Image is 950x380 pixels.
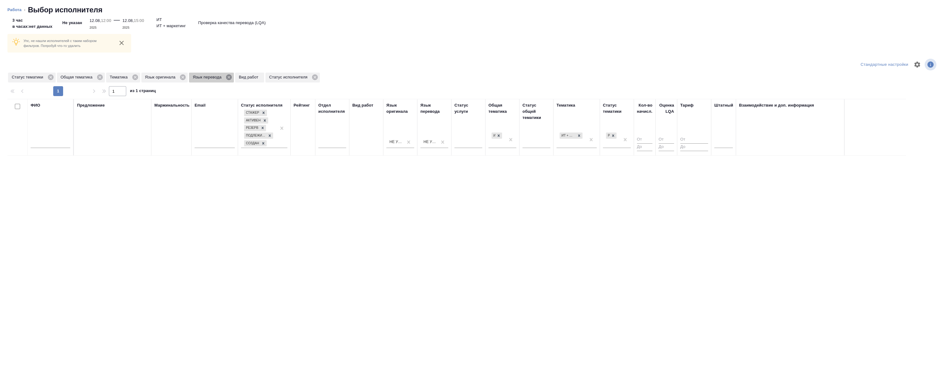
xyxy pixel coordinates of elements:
a: Работа [7,7,22,12]
p: 12.08, [123,18,134,23]
p: ИТ [157,17,162,23]
div: Стажер, Активен, Резерв, Подлежит внедрению, Создан [243,109,268,117]
button: close [117,38,126,48]
p: 12:00 [101,18,111,23]
div: Общая тематика [57,73,105,82]
div: Предложение [77,102,105,108]
p: Статус тематики [12,74,45,80]
div: Стажер, Активен, Резерв, Подлежит внедрению, Создан [243,132,274,140]
div: Оценка LQA [659,102,674,115]
input: От [637,136,652,144]
div: Подлежит внедрению [244,133,266,139]
span: Посмотреть информацию [925,59,938,70]
div: Маржинальность [154,102,190,108]
p: Язык перевода [193,74,224,80]
p: 3 час [12,17,53,23]
div: Тематика [557,102,575,108]
div: Рекомендован [606,133,610,139]
div: Статус услуги [454,102,482,115]
div: ФИО [31,102,40,108]
div: Не указан [389,139,404,145]
div: Статус исполнителя [241,102,282,108]
div: Резерв [244,125,259,131]
div: Тематика [106,73,140,82]
div: Не указан [423,139,438,145]
div: Статус исполнителя [265,73,320,82]
input: До [637,143,652,151]
div: Язык оригинала [386,102,414,115]
div: ИТ + маркетинг [559,132,583,140]
p: Статус исполнителя [269,74,310,80]
div: Email [195,102,205,108]
span: Настроить таблицу [910,57,925,72]
p: Общая тематика [61,74,95,80]
div: — [114,15,120,31]
div: Язык перевода [189,73,234,82]
div: Стажер, Активен, Резерв, Подлежит внедрению, Создан [243,124,267,132]
input: От [680,136,708,144]
div: Вид работ [352,102,373,108]
div: Рейтинг [294,102,310,108]
div: Язык оригинала [141,73,188,82]
input: До [659,143,674,151]
div: Стажер, Активен, Резерв, Подлежит внедрению, Создан [243,117,269,125]
div: Стажер, Активен, Резерв, Подлежит внедрению, Создан [243,140,267,147]
div: Тариф [680,102,694,108]
div: Взаимодействие и доп. информация [739,102,814,108]
div: Кол-во начисл. [637,102,652,115]
p: Язык оригинала [145,74,178,80]
p: Проверка качества перевода (LQA) [198,20,266,26]
nav: breadcrumb [7,5,943,15]
div: ИТ [491,132,503,140]
p: Упс, не нашли исполнителей с таким набором фильтров. Попробуй что-то удалить [24,38,112,48]
div: ИТ + маркетинг [560,133,576,139]
input: От [659,136,674,144]
div: Общая тематика [488,102,516,115]
div: Активен [244,117,261,124]
p: 12.08, [89,18,101,23]
p: Тематика [110,74,130,80]
p: 15:00 [134,18,144,23]
div: Язык перевода [420,102,448,115]
div: Статус общей тематики [522,102,550,121]
div: Статус тематики [8,73,56,82]
div: Отдел исполнителя [318,102,346,115]
div: Штатный [714,102,733,108]
span: из 1 страниц [130,87,156,96]
div: Статус тематики [603,102,631,115]
li: ‹ [24,7,25,13]
h2: Выбор исполнителя [28,5,102,15]
div: Стажер [244,110,260,116]
div: split button [859,60,910,70]
div: Создан [244,140,260,147]
div: ИТ [492,133,495,139]
p: Вид работ [239,74,260,80]
input: До [680,143,708,151]
div: Рекомендован [605,132,617,140]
